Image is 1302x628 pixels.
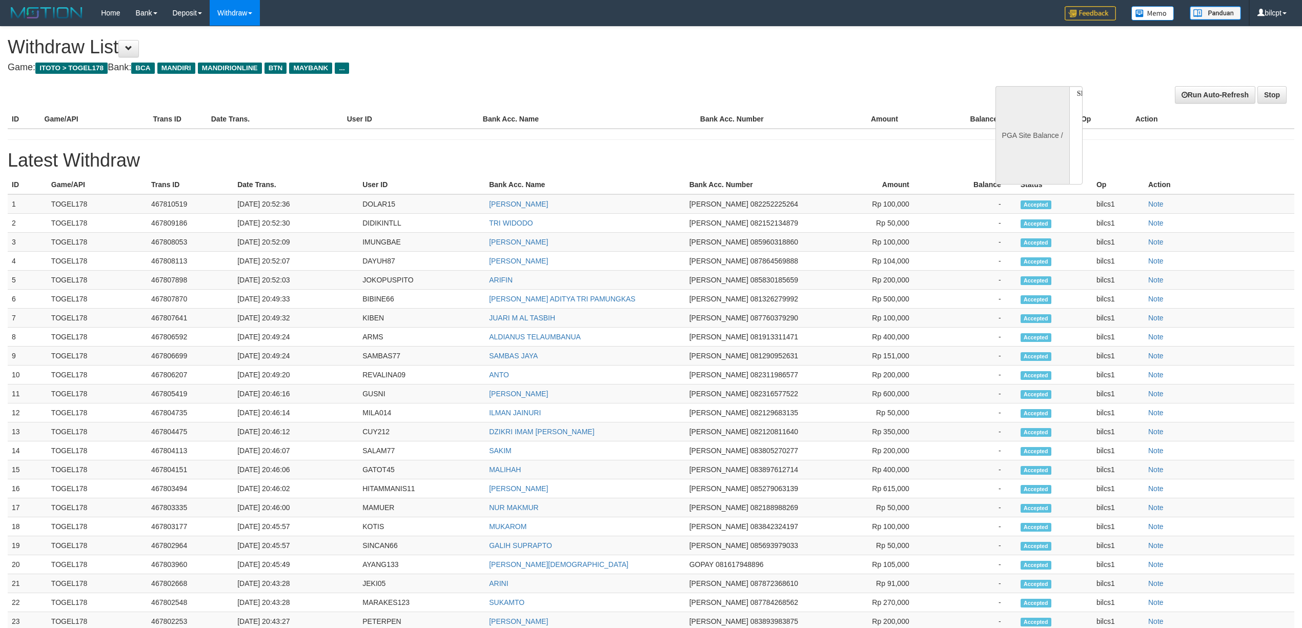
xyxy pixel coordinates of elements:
a: Note [1148,238,1164,246]
td: - [925,403,1016,422]
td: [DATE] 20:52:36 [233,194,358,214]
td: TOGEL178 [47,555,147,574]
th: Game/API [40,110,149,129]
td: bilcs1 [1092,517,1144,536]
a: GALIH SUPRAPTO [489,541,552,550]
td: bilcs1 [1092,403,1144,422]
td: MAMUER [358,498,485,517]
td: SALAM77 [358,441,485,460]
td: - [925,252,1016,271]
span: 083897612714 [750,465,798,474]
a: Note [1148,484,1164,493]
td: [DATE] 20:45:49 [233,555,358,574]
span: Accepted [1021,352,1051,361]
a: ANTO [489,371,509,379]
td: TOGEL178 [47,194,147,214]
td: TOGEL178 [47,536,147,555]
span: 087760379290 [750,314,798,322]
span: Accepted [1021,295,1051,304]
td: DAYUH87 [358,252,485,271]
td: Rp 100,000 [817,233,925,252]
span: [PERSON_NAME] [689,200,748,208]
td: - [925,536,1016,555]
a: Note [1148,428,1164,436]
td: - [925,441,1016,460]
td: [DATE] 20:49:24 [233,347,358,366]
td: bilcs1 [1092,194,1144,214]
td: TOGEL178 [47,479,147,498]
td: TOGEL178 [47,309,147,328]
td: 13 [8,422,47,441]
td: SINCAN66 [358,536,485,555]
td: [DATE] 20:49:20 [233,366,358,384]
span: [PERSON_NAME] [689,522,748,531]
td: TOGEL178 [47,290,147,309]
span: 085830185659 [750,276,798,284]
td: Rp 100,000 [817,309,925,328]
a: Note [1148,314,1164,322]
td: Rp 50,000 [817,536,925,555]
span: Accepted [1021,238,1051,247]
td: KOTIS [358,517,485,536]
th: Op [1092,175,1144,194]
a: TRI WIDODO [489,219,533,227]
a: [PERSON_NAME] [489,617,548,625]
td: 467810519 [147,194,233,214]
h4: Game: Bank: [8,63,858,73]
a: Note [1148,371,1164,379]
span: [PERSON_NAME] [689,314,748,322]
a: Stop [1257,86,1287,104]
div: PGA Site Balance / [995,86,1069,185]
td: 467807641 [147,309,233,328]
td: 9 [8,347,47,366]
td: 2 [8,214,47,233]
td: [DATE] 20:49:33 [233,290,358,309]
span: [PERSON_NAME] [689,409,748,417]
th: User ID [343,110,479,129]
span: 083805270277 [750,447,798,455]
a: Note [1148,503,1164,512]
td: Rp 200,000 [817,271,925,290]
td: TOGEL178 [47,422,147,441]
th: Amount [805,110,913,129]
td: 467806592 [147,328,233,347]
td: 467803960 [147,555,233,574]
a: Note [1148,295,1164,303]
a: JUARI M AL TASBIH [489,314,555,322]
td: Rp 400,000 [817,328,925,347]
span: [PERSON_NAME] [689,428,748,436]
td: [DATE] 20:46:00 [233,498,358,517]
span: 085960318860 [750,238,798,246]
td: bilcs1 [1092,233,1144,252]
td: Rp 104,000 [817,252,925,271]
a: Note [1148,276,1164,284]
a: Note [1148,598,1164,606]
th: Status [1016,175,1092,194]
a: Note [1148,617,1164,625]
span: Accepted [1021,257,1051,266]
th: Bank Acc. Name [479,110,696,129]
span: 082188988269 [750,503,798,512]
a: Note [1148,200,1164,208]
span: 082120811640 [750,428,798,436]
span: BCA [131,63,154,74]
td: 467802964 [147,536,233,555]
td: REVALINA09 [358,366,485,384]
td: Rp 615,000 [817,479,925,498]
th: ID [8,110,40,129]
span: [PERSON_NAME] [689,238,748,246]
span: [PERSON_NAME] [689,333,748,341]
h1: Withdraw List [8,37,858,57]
a: [PERSON_NAME] [489,484,548,493]
td: 3 [8,233,47,252]
span: 081913311471 [750,333,798,341]
td: [DATE] 20:46:16 [233,384,358,403]
a: Note [1148,390,1164,398]
span: Accepted [1021,485,1051,494]
td: Rp 50,000 [817,498,925,517]
td: CUY212 [358,422,485,441]
td: [DATE] 20:46:12 [233,422,358,441]
span: 082316577522 [750,390,798,398]
td: 467808113 [147,252,233,271]
td: - [925,290,1016,309]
